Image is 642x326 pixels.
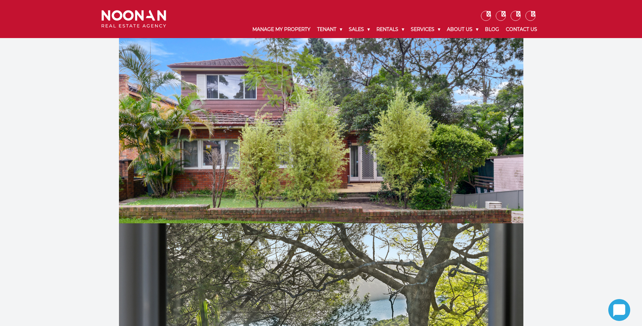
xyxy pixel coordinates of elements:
[345,21,373,38] a: Sales
[249,21,314,38] a: Manage My Property
[482,21,502,38] a: Blog
[101,10,166,28] img: Noonan Real Estate Agency
[407,21,444,38] a: Services
[502,21,541,38] a: Contact Us
[373,21,407,38] a: Rentals
[444,21,482,38] a: About Us
[314,21,345,38] a: Tenant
